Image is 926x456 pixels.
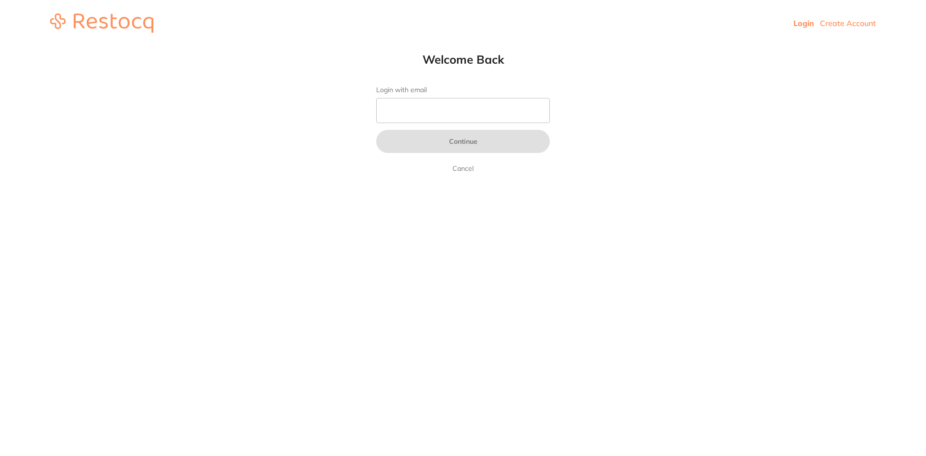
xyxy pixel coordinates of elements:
[820,18,876,28] a: Create Account
[376,130,550,153] button: Continue
[793,18,814,28] a: Login
[50,14,153,33] img: restocq_logo.svg
[450,163,476,174] a: Cancel
[357,52,569,67] h1: Welcome Back
[376,86,550,94] label: Login with email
